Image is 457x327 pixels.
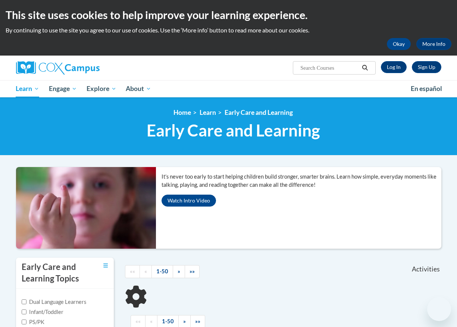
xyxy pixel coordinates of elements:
a: Home [173,109,191,116]
span: » [183,318,186,324]
span: « [144,268,147,274]
a: Toggle collapse [103,261,108,270]
a: Learn [11,80,44,97]
a: About [121,80,156,97]
span: Engage [49,84,77,93]
input: Checkbox for Options [22,309,26,314]
span: About [126,84,151,93]
span: »» [190,268,195,274]
iframe: Button to launch messaging window [427,297,451,321]
span: En español [411,85,442,92]
span: »» [195,318,200,324]
input: Search Courses [300,63,359,72]
a: Explore [82,80,121,97]
a: End [185,265,200,278]
a: Begining [125,265,140,278]
a: 1-50 [151,265,173,278]
a: Log In [381,61,407,73]
span: Explore [87,84,116,93]
span: « [150,318,153,324]
h3: Early Care and Learning Topics [22,261,93,284]
a: More Info [416,38,451,50]
button: Watch Intro Video [162,195,216,207]
a: Previous [140,265,152,278]
button: Okay [387,38,411,50]
span: » [178,268,180,274]
a: Learn [200,109,216,116]
a: Engage [44,80,82,97]
a: Early Care and Learning [225,109,293,116]
h2: This site uses cookies to help improve your learning experience. [6,7,451,22]
span: «« [130,268,135,274]
input: Checkbox for Options [22,299,26,304]
span: Learn [16,84,39,93]
p: By continuing to use the site you agree to our use of cookies. Use the ‘More info’ button to read... [6,26,451,34]
a: Cox Campus [16,61,150,75]
label: PS/PK [22,318,44,326]
span: «« [135,318,141,324]
button: Search [359,63,370,72]
label: Dual Language Learners [22,298,86,306]
a: Next [173,265,185,278]
img: Cox Campus [16,61,100,75]
p: It’s never too early to start helping children build stronger, smarter brains. Learn how simple, ... [162,173,441,189]
a: Register [412,61,441,73]
label: Infant/Toddler [22,308,63,316]
span: Activities [412,265,440,273]
a: En español [406,81,447,97]
input: Checkbox for Options [22,320,26,324]
span: Early Care and Learning [147,120,320,140]
div: Main menu [10,80,447,97]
